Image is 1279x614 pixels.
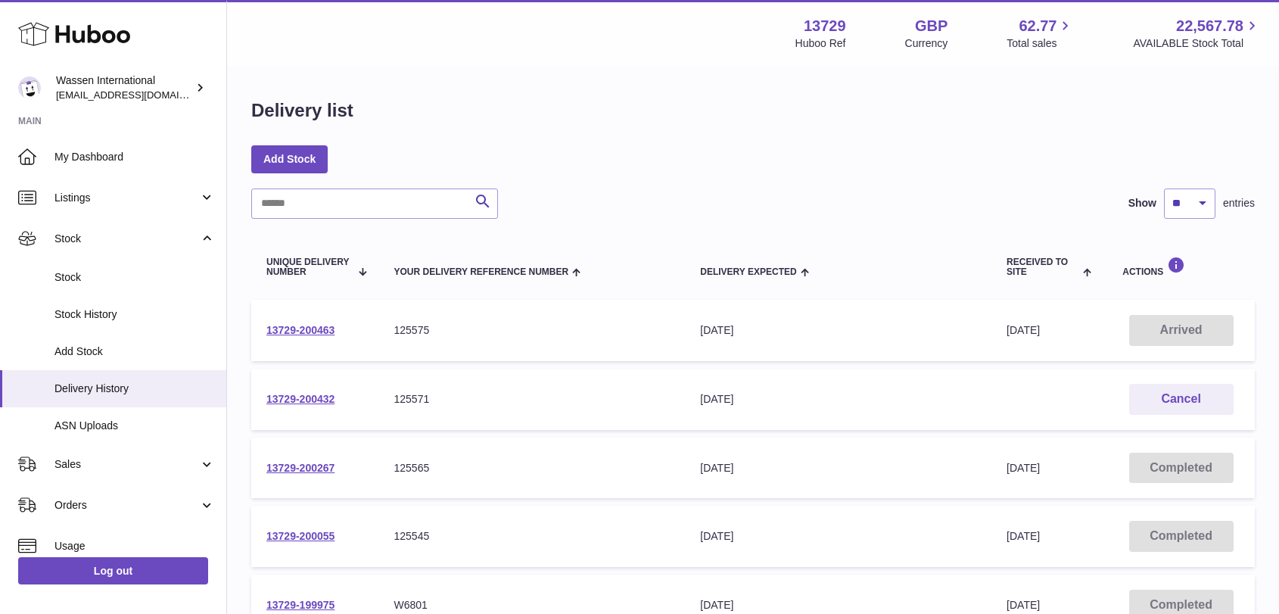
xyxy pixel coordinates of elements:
div: W6801 [394,598,670,612]
div: [DATE] [700,323,976,338]
span: [DATE] [1007,324,1040,336]
a: 13729-200055 [266,530,335,542]
span: Your Delivery Reference Number [394,267,568,277]
div: 125565 [394,461,670,475]
div: [DATE] [700,392,976,407]
span: [EMAIL_ADDRESS][DOMAIN_NAME] [56,89,223,101]
div: Currency [905,36,948,51]
span: Total sales [1007,36,1074,51]
span: Unique Delivery Number [266,257,350,277]
a: 13729-199975 [266,599,335,611]
span: Usage [54,539,215,553]
a: 62.77 Total sales [1007,16,1074,51]
a: 13729-200432 [266,393,335,405]
h1: Delivery list [251,98,353,123]
span: ASN Uploads [54,419,215,433]
span: Stock [54,270,215,285]
img: internationalsupplychain@wassen.com [18,76,41,99]
div: [DATE] [700,461,976,475]
span: Delivery History [54,382,215,396]
div: 125575 [394,323,670,338]
div: Wassen International [56,73,192,102]
span: AVAILABLE Stock Total [1133,36,1261,51]
span: My Dashboard [54,150,215,164]
span: 22,567.78 [1176,16,1243,36]
a: Add Stock [251,145,328,173]
a: 13729-200463 [266,324,335,336]
span: Orders [54,498,199,513]
span: Sales [54,457,199,472]
span: entries [1223,196,1255,210]
span: [DATE] [1007,599,1040,611]
span: [DATE] [1007,530,1040,542]
a: 13729-200267 [266,462,335,474]
a: Log out [18,557,208,584]
button: Cancel [1129,384,1234,415]
div: 125571 [394,392,670,407]
span: Received to Site [1007,257,1079,277]
span: 62.77 [1019,16,1056,36]
span: Delivery Expected [700,267,796,277]
strong: GBP [915,16,948,36]
div: [DATE] [700,529,976,544]
div: 125545 [394,529,670,544]
span: Add Stock [54,344,215,359]
span: Stock History [54,307,215,322]
label: Show [1128,196,1156,210]
span: Stock [54,232,199,246]
strong: 13729 [804,16,846,36]
a: 22,567.78 AVAILABLE Stock Total [1133,16,1261,51]
div: [DATE] [700,598,976,612]
div: Huboo Ref [795,36,846,51]
div: Actions [1122,257,1240,277]
span: Listings [54,191,199,205]
span: [DATE] [1007,462,1040,474]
